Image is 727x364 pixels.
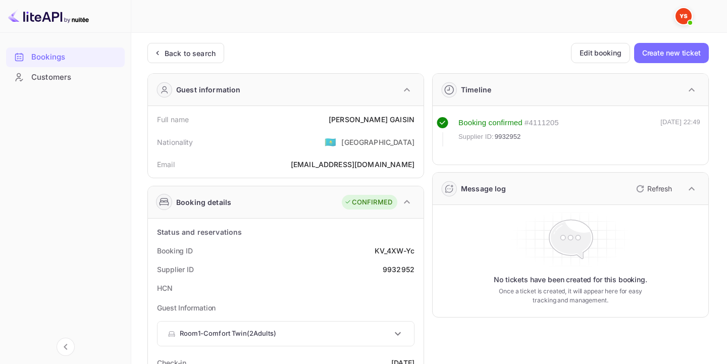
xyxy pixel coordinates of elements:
div: # 4111205 [525,117,559,129]
div: [PERSON_NAME] GAISIN [329,114,414,125]
div: [EMAIL_ADDRESS][DOMAIN_NAME] [291,159,414,170]
div: Bookings [6,47,125,67]
div: Customers [6,68,125,87]
p: Refresh [647,183,672,194]
p: Once a ticket is created, it will appear here for easy tracking and management. [497,287,644,305]
div: Nationality [157,137,193,147]
div: Guest information [176,84,241,95]
img: LiteAPI logo [8,8,89,24]
button: Collapse navigation [57,338,75,356]
div: Timeline [461,84,491,95]
span: 9932952 [495,132,521,142]
div: Back to search [165,48,216,59]
div: Message log [461,183,506,194]
div: 9932952 [383,264,414,275]
div: Room1-Comfort Twin(2Adults) [158,322,414,346]
button: Create new ticket [634,43,709,63]
div: Full name [157,114,189,125]
div: HCN [157,283,173,293]
div: Supplier ID [157,264,194,275]
div: Booking confirmed [458,117,523,129]
div: [DATE] 22:49 [660,117,700,146]
div: KV_4XW-Yc [375,245,414,256]
a: Customers [6,68,125,86]
div: CONFIRMED [344,197,392,207]
button: Refresh [630,181,676,197]
div: Email [157,159,175,170]
div: Booking ID [157,245,193,256]
button: Edit booking [571,43,630,63]
div: [GEOGRAPHIC_DATA] [341,137,414,147]
span: Supplier ID: [458,132,494,142]
div: Status and reservations [157,227,242,237]
a: Bookings [6,47,125,66]
div: Bookings [31,51,120,63]
p: No tickets have been created for this booking. [494,275,647,285]
span: United States [325,133,336,151]
p: Room 1 - Comfort Twin ( 2 Adults ) [180,329,276,339]
p: Guest Information [157,302,414,313]
img: Yandex Support [676,8,692,24]
div: Customers [31,72,120,83]
div: Booking details [176,197,231,207]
